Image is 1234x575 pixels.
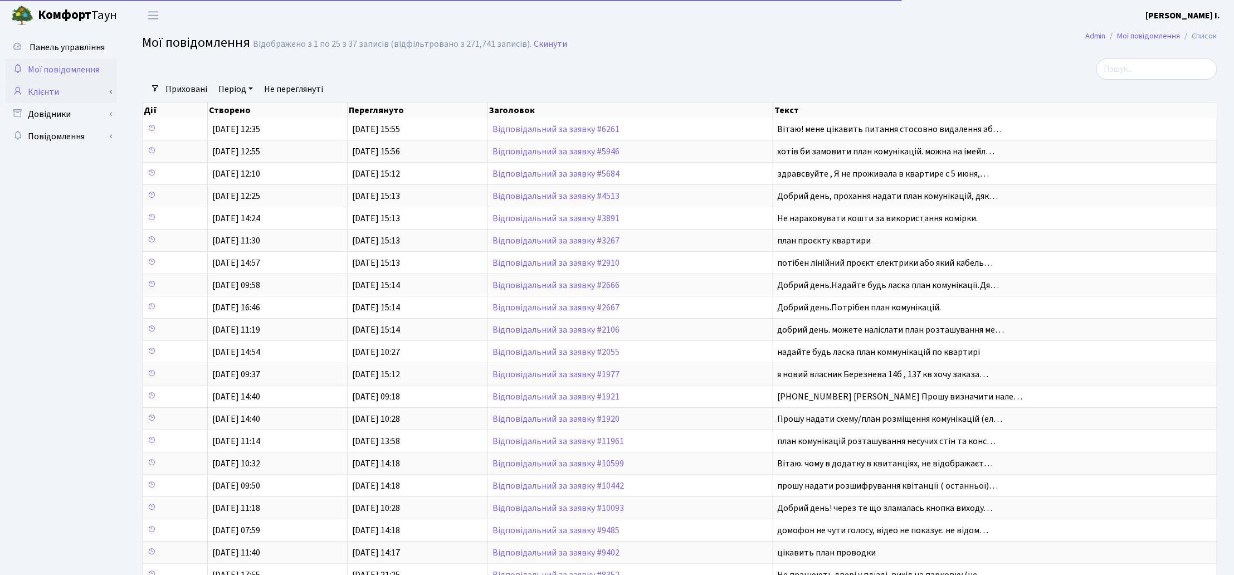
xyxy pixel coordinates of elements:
span: Вітаю! мене цікавить питання стосовно видалення аб… [778,123,1002,135]
a: Відповідальний за заявку #10442 [492,480,624,492]
a: Панель управління [6,36,117,59]
span: [DATE] 15:12 [352,168,400,180]
span: Прошу надати схему/план розміщення комунікацій (ел… [778,413,1003,425]
a: Відповідальний за заявку #1921 [492,391,620,403]
span: [DATE] 10:27 [352,346,400,358]
a: Мої повідомлення [6,59,117,81]
a: Відповідальний за заявку #11961 [492,435,624,447]
span: [DATE] 12:35 [212,123,260,135]
a: [PERSON_NAME] І. [1146,9,1221,22]
span: [DATE] 15:12 [352,368,400,381]
span: Мої повідомлення [28,64,99,76]
span: [DATE] 11:40 [212,547,260,559]
a: Відповідальний за заявку #3267 [492,235,620,247]
span: план комунікацій розташування несучих стін та конс… [778,435,996,447]
span: [DATE] 15:13 [352,212,400,225]
span: потібен лінійний проєкт єлектрики або який кабель… [778,257,993,269]
span: [DATE] 15:13 [352,257,400,269]
span: [DATE] 15:14 [352,301,400,314]
img: logo.png [11,4,33,27]
a: Відповідальний за заявку #10093 [492,502,624,514]
span: [DATE] 14:40 [212,413,260,425]
span: я новий власник Березнева 14б , 137 кв хочу заказа… [778,368,989,381]
span: цікавить план проводки [778,547,876,559]
nav: breadcrumb [1069,25,1234,48]
a: Відповідальний за заявку #5684 [492,168,620,180]
span: [DATE] 15:56 [352,145,400,158]
b: Комфорт [38,6,91,24]
span: [PHONE_NUMBER] [PERSON_NAME] Прошу визначити нале… [778,391,1023,403]
a: Admin [1085,30,1106,42]
span: [DATE] 15:14 [352,324,400,336]
th: Створено [208,103,348,118]
a: Період [214,80,257,99]
span: [DATE] 11:30 [212,235,260,247]
span: [DATE] 12:55 [212,145,260,158]
span: Вітаю. чому в додатку в квитанціях, не відображаєт… [778,457,993,470]
span: [DATE] 14:24 [212,212,260,225]
span: [DATE] 12:25 [212,190,260,202]
input: Пошук... [1096,59,1217,80]
span: [DATE] 10:32 [212,457,260,470]
span: [DATE] 11:18 [212,502,260,514]
a: Відповідальний за заявку #1920 [492,413,620,425]
a: Відповідальний за заявку #2910 [492,257,620,269]
span: план проєкту квартири [778,235,871,247]
span: [DATE] 10:28 [352,413,400,425]
li: Список [1181,30,1217,42]
span: хотів би замовити план комунікацій. можна на імейл… [778,145,995,158]
a: Відповідальний за заявку #2666 [492,279,620,291]
span: Мої повідомлення [142,33,250,52]
span: [DATE] 09:18 [352,391,400,403]
span: [DATE] 12:10 [212,168,260,180]
span: [DATE] 14:18 [352,524,400,537]
span: [DATE] 14:18 [352,457,400,470]
span: [DATE] 14:18 [352,480,400,492]
span: прошу надати розшифрування квітанції ( останньої)… [778,480,998,492]
span: [DATE] 10:28 [352,502,400,514]
a: Мої повідомлення [1118,30,1181,42]
a: Відповідальний за заявку #6261 [492,123,620,135]
span: Панель управління [30,41,105,53]
span: Не нараховувати кошти за використання комірки. [778,212,978,225]
a: Довідники [6,103,117,125]
span: Добрий день, прохання надати план комунікацій, дяк… [778,190,998,202]
a: Відповідальний за заявку #1977 [492,368,620,381]
span: домофон не чути голосу, відео не показує. не відом… [778,524,989,537]
span: добрий день. можете наліслати план розташування ме… [778,324,1004,336]
span: [DATE] 11:14 [212,435,260,447]
span: здравсвуйте , Я не проживала в квартире с 5 июня,… [778,168,989,180]
span: [DATE] 15:14 [352,279,400,291]
span: [DATE] 16:46 [212,301,260,314]
span: [DATE] 15:55 [352,123,400,135]
th: Текст [773,103,1217,118]
span: [DATE] 14:54 [212,346,260,358]
a: Відповідальний за заявку #10599 [492,457,624,470]
span: [DATE] 14:17 [352,547,400,559]
a: Відповідальний за заявку #9402 [492,547,620,559]
button: Переключити навігацію [139,6,167,25]
span: Добрий день! через те що зламалась кнопка виходу… [778,502,993,514]
a: Не переглянуті [260,80,328,99]
a: Повідомлення [6,125,117,148]
a: Відповідальний за заявку #2667 [492,301,620,314]
span: [DATE] 09:50 [212,480,260,492]
span: [DATE] 09:37 [212,368,260,381]
th: Дії [143,103,208,118]
span: Добрий день.Надайте будь ласка план комунікації.Дя… [778,279,999,291]
a: Відповідальний за заявку #5946 [492,145,620,158]
span: Таун [38,6,117,25]
a: Відповідальний за заявку #9485 [492,524,620,537]
span: [DATE] 15:13 [352,190,400,202]
span: [DATE] 07:59 [212,524,260,537]
span: [DATE] 11:19 [212,324,260,336]
div: Відображено з 1 по 25 з 37 записів (відфільтровано з 271,741 записів). [253,39,531,50]
th: Переглянуто [348,103,488,118]
span: [DATE] 14:40 [212,391,260,403]
span: Добрий день.Потрібен план комунікацій. [778,301,942,314]
span: [DATE] 15:13 [352,235,400,247]
a: Відповідальний за заявку #4513 [492,190,620,202]
a: Приховані [161,80,212,99]
a: Клієнти [6,81,117,103]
